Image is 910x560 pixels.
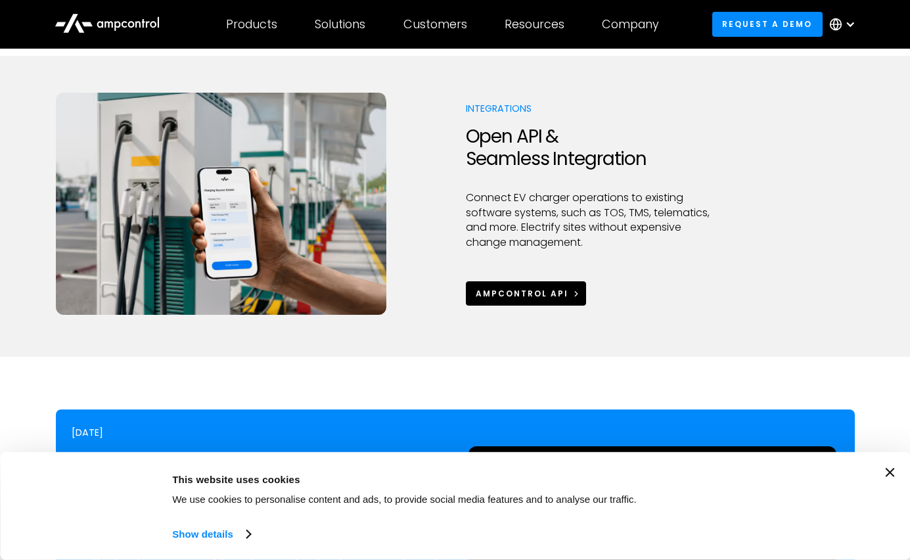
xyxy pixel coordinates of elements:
div: This website uses cookies [172,471,658,487]
div: Solutions [315,17,365,32]
h2: Webinar: Achieving TCO Parity in Fleet Electrification [72,450,442,494]
div: Resources [505,17,564,32]
span: We use cookies to personalise content and ads, to provide social media features and to analyse ou... [172,494,637,505]
button: Close banner [885,468,894,477]
div: Ampcontrol APi [476,288,568,300]
a: Ampcontrol APi [466,281,587,306]
div: Customers [403,17,467,32]
a: Show details [172,525,250,544]
div: Products [226,17,277,32]
div: [DATE] [72,425,442,440]
div: Company [602,17,659,32]
img: Ampcontrol EV fleet charging integrations [56,93,386,315]
p: Connect EV charger operations to existing software systems, such as TOS, TMS, telematics, and mor... [466,191,719,250]
p: Integrations [466,102,719,115]
a: Request a demo [712,12,823,36]
h2: Open API & Seamless Integration [466,126,719,170]
button: Okay [673,468,861,506]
